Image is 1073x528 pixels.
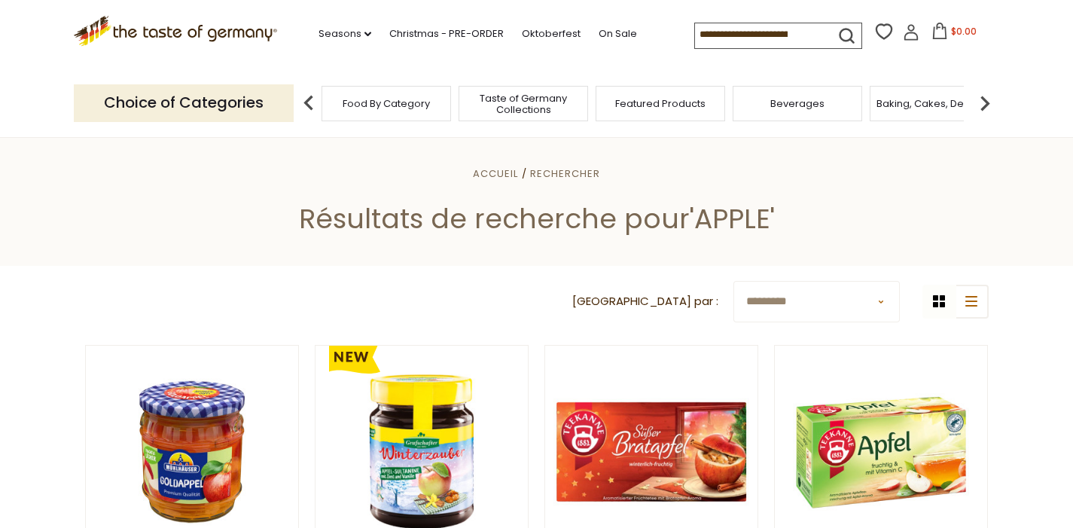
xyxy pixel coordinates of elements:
h1: Résultats de recherche pour [47,202,1026,236]
a: Accueil [473,166,518,181]
img: previous arrow [294,88,324,118]
button: $0.00 [922,23,986,45]
a: Oktoberfest [522,26,581,42]
a: Seasons [319,26,371,42]
img: next arrow [970,88,1000,118]
a: On Sale [599,26,637,42]
a: Taste of Germany Collections [463,93,584,115]
a: Food By Category [343,98,430,109]
span: $0.00 [951,25,977,38]
a: Christmas - PRE-ORDER [389,26,504,42]
a: Baking, Cakes, Desserts [876,98,993,109]
label: [GEOGRAPHIC_DATA] par : [572,292,718,311]
span: 'APPLE' [690,200,775,238]
a: Rechercher [530,166,600,181]
a: Beverages [770,98,825,109]
a: Featured Products [615,98,706,109]
p: Choice of Categories [74,84,294,121]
